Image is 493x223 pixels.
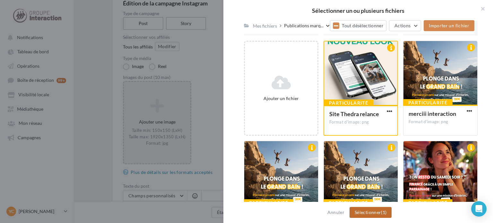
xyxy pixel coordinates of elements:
[429,23,469,28] span: Importer un fichier
[324,199,373,206] div: Particularité
[324,99,373,107] div: Particularité
[330,20,386,31] button: Tout désélectionner
[247,95,315,102] div: Ajouter un fichier
[234,8,483,13] h2: Sélectionner un ou plusieurs fichiers
[403,99,453,106] div: Particularité
[381,210,386,215] span: (1)
[284,22,324,29] span: Publications marq...
[244,199,293,206] div: Particularité
[409,110,456,117] span: merciii interaction
[394,23,411,28] span: Actions
[389,20,421,31] button: Actions
[329,119,392,125] div: Format d'image: png
[471,201,487,217] div: Open Intercom Messenger
[350,207,392,218] button: Sélectionner(1)
[403,199,453,206] div: Particularité
[409,119,472,125] div: Format d'image: png
[329,110,379,117] span: Site Thedra relance
[424,20,474,31] button: Importer un fichier
[325,209,347,216] button: Annuler
[253,23,277,29] div: Mes fichiers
